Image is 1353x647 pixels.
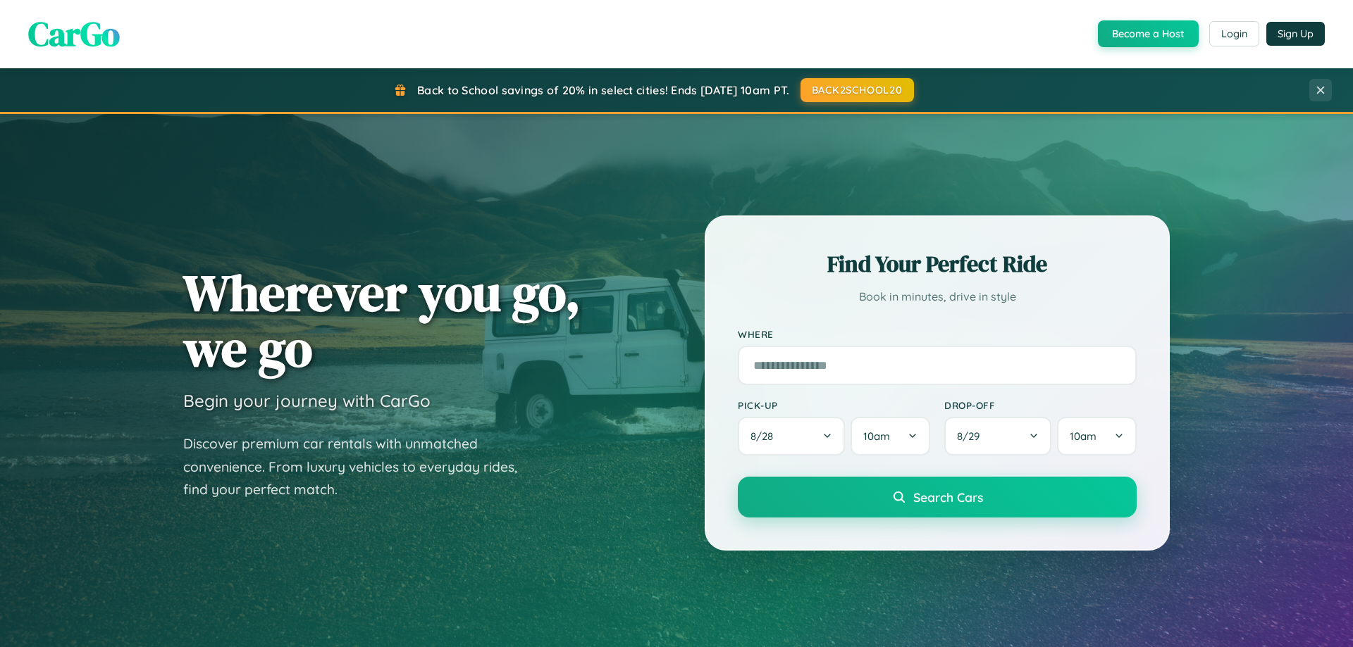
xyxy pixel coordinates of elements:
span: Search Cars [913,489,983,505]
span: 8 / 28 [750,429,780,443]
span: 10am [863,429,890,443]
h2: Find Your Perfect Ride [738,249,1137,279]
p: Discover premium car rentals with unmatched convenience. From luxury vehicles to everyday rides, ... [183,432,536,501]
button: 8/28 [738,417,845,456]
button: 8/29 [944,417,1051,456]
button: Search Cars [738,477,1137,517]
button: Become a Host [1098,20,1199,47]
button: BACK2SCHOOL20 [801,78,914,102]
span: 10am [1070,429,1096,443]
h3: Begin your journey with CarGo [183,390,431,411]
button: Sign Up [1266,22,1325,46]
span: CarGo [28,11,120,57]
h1: Wherever you go, we go [183,265,581,376]
label: Pick-up [738,399,930,411]
button: 10am [851,417,930,456]
label: Drop-off [944,399,1137,411]
label: Where [738,328,1137,340]
button: 10am [1057,417,1137,456]
span: 8 / 29 [957,429,987,443]
button: Login [1209,21,1259,46]
p: Book in minutes, drive in style [738,287,1137,307]
span: Back to School savings of 20% in select cities! Ends [DATE] 10am PT. [417,83,789,97]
